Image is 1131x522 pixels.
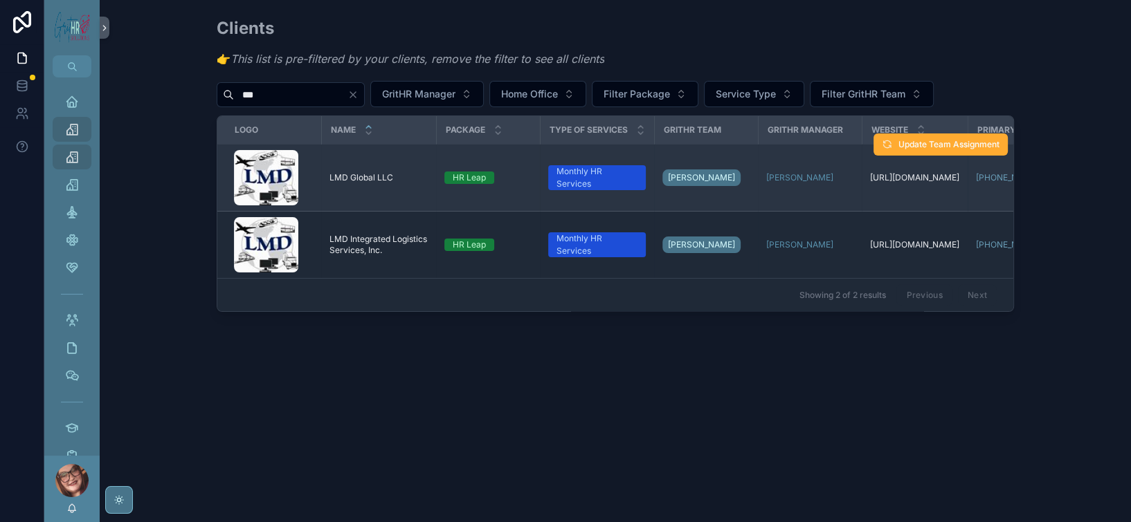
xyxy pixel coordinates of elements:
[444,171,532,184] a: HR Leap
[235,124,258,136] span: Logo
[444,239,532,251] a: HR Leap
[766,239,833,250] a: [PERSON_NAME]
[662,236,741,253] a: [PERSON_NAME]
[370,81,484,107] button: Select Button
[489,81,586,107] button: Select Button
[217,50,604,67] p: 👉
[668,239,735,250] span: [PERSON_NAME]
[217,17,604,39] h2: Clients
[53,7,91,48] img: App logo
[716,87,776,101] span: Service Type
[898,139,999,150] span: Update Team Assignment
[662,167,750,189] a: [PERSON_NAME]
[976,172,1065,183] a: [PHONE_NUMBER]
[668,172,735,183] span: [PERSON_NAME]
[501,87,558,101] span: Home Office
[870,172,959,183] a: [URL][DOMAIN_NAME]
[557,232,637,257] div: Monthly HR Services
[810,81,934,107] button: Select Button
[704,81,804,107] button: Select Button
[977,124,1047,136] span: Primary Phone
[329,172,393,183] span: LMD Global LLC
[557,165,637,190] div: Monthly HR Services
[976,172,1050,183] a: [PHONE_NUMBER]
[976,239,1050,250] a: [PHONE_NUMBER]
[766,172,853,183] a: [PERSON_NAME]
[976,239,1065,250] a: [PHONE_NUMBER]
[766,239,853,250] a: [PERSON_NAME]
[44,77,100,456] div: scrollable content
[550,124,628,136] span: Type of Services
[234,217,313,272] a: image001.jpg
[799,290,885,301] span: Showing 2 of 2 results
[874,133,1008,156] button: Update Team Assignment
[234,217,298,272] img: image001.jpg
[234,150,313,205] a: image001.jpg
[446,124,485,136] span: Package
[548,165,646,190] a: Monthly HR Services
[822,87,905,101] span: Filter GritHR Team
[230,52,604,66] em: This list is pre-filtered by your clients, remove the filter to see all clients
[453,239,486,251] div: HR Leap
[382,87,455,101] span: GritHR Manager
[331,124,356,136] span: Name
[329,234,428,256] a: LMD Integrated Logistics Services, Inc.
[453,171,486,184] div: HR Leap
[347,89,364,100] button: Clear
[662,234,750,256] a: [PERSON_NAME]
[870,239,959,250] a: [URL][DOMAIN_NAME]
[766,172,833,183] a: [PERSON_NAME]
[548,232,646,257] a: Monthly HR Services
[662,169,741,186] a: [PERSON_NAME]
[329,172,428,183] a: LMD Global LLC
[604,87,670,101] span: Filter Package
[234,150,298,205] img: image001.jpg
[768,124,843,136] span: GritHR Manager
[871,124,908,136] span: Website
[592,81,698,107] button: Select Button
[664,124,721,136] span: GritHR Team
